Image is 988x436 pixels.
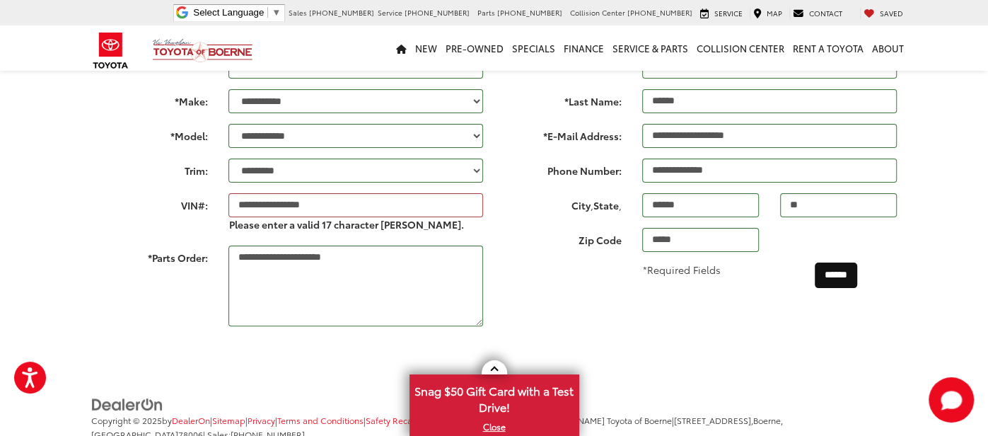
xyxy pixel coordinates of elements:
span: Map [767,8,782,18]
span: ▼ [272,7,281,18]
a: Pre-Owned [441,25,508,71]
a: Safety Recalls & Service Campaigns, Opens in a new tab [366,414,508,426]
a: Sitemap [212,414,245,426]
label: *Parts Order: [81,246,219,265]
a: Privacy [248,414,275,426]
span: ​ [267,7,268,18]
svg: Start Chat [929,377,974,423]
span: Sales [289,7,307,18]
a: DealerOn Home Page [172,414,210,426]
span: | [245,414,275,426]
span: [PHONE_NUMBER] [309,7,374,18]
label: Phone Number: [494,159,632,178]
label: Please enter a valid 17 character [PERSON_NAME]. [228,217,463,231]
label: *Make: [81,89,219,108]
span: , , [494,193,632,216]
span: Copyright © 2025 [91,414,162,426]
a: Specials [508,25,559,71]
a: Map [750,8,786,19]
a: Contact [789,8,846,19]
div: *Required Fields [632,263,735,277]
span: Service [714,8,743,18]
a: Home [392,25,411,71]
a: My Saved Vehicles [860,8,907,19]
span: | [364,414,508,426]
button: Toggle Chat Window [929,377,974,423]
a: Finance [559,25,608,71]
label: Trim: [81,159,219,178]
span: Snag $50 Gift Card with a Test Drive! [411,376,578,419]
span: [STREET_ADDRESS], [674,414,753,426]
a: DealerOn [91,396,163,411]
img: DealerOn [91,397,163,413]
label: *E-Mail Address: [494,124,632,143]
a: Collision Center [692,25,789,71]
span: [PHONE_NUMBER] [497,7,562,18]
span: Saved [880,8,903,18]
a: About [868,25,908,71]
a: Rent a Toyota [789,25,868,71]
span: Service [378,7,402,18]
label: *Last Name: [494,89,632,108]
span: [PHONE_NUMBER] [627,7,692,18]
label: State [593,198,618,212]
label: VIN#: [81,193,219,212]
span: | [PERSON_NAME] Toyota of Boerne [533,414,672,426]
label: *Model: [81,124,219,143]
label: Zip Code [494,228,632,247]
a: New [411,25,441,71]
span: Boerne, [753,414,783,426]
span: Contact [809,8,842,18]
span: Collision Center [570,7,625,18]
span: Select Language [193,7,264,18]
span: by [162,414,210,426]
a: Terms and Conditions [277,414,364,426]
img: Toyota [84,28,137,74]
label: City [571,198,590,212]
span: [PHONE_NUMBER] [405,7,470,18]
label: *First Name: [494,54,632,74]
img: Vic Vaughan Toyota of Boerne [152,38,253,63]
span: | [210,414,245,426]
a: Service [697,8,746,19]
span: Parts [477,7,495,18]
a: Select Language​ [193,7,281,18]
a: Service & Parts: Opens in a new tab [608,25,692,71]
span: | [275,414,364,426]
